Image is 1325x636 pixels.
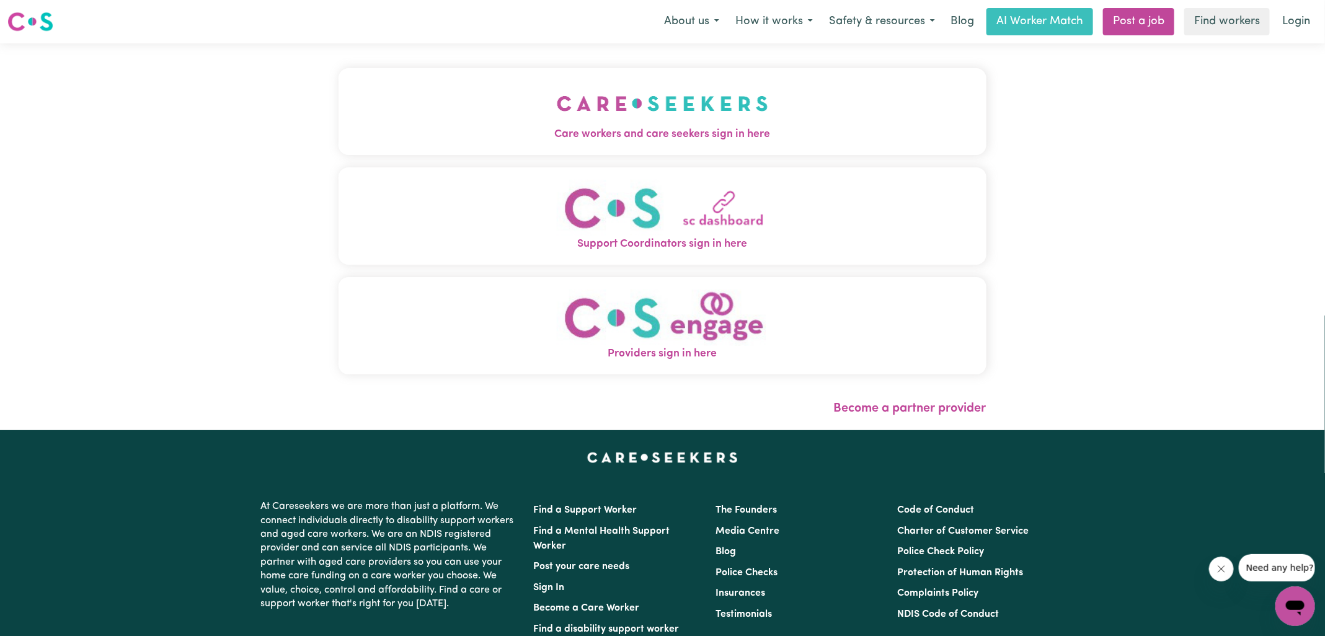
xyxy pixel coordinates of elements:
button: How it works [727,9,821,35]
a: AI Worker Match [986,8,1093,35]
a: NDIS Code of Conduct [897,609,999,619]
a: Find a Support Worker [534,505,637,515]
button: Care workers and care seekers sign in here [339,68,986,155]
a: Testimonials [716,609,772,619]
a: Protection of Human Rights [897,568,1023,578]
img: Careseekers logo [7,11,53,33]
a: Become a partner provider [834,402,986,415]
a: Blog [716,547,736,557]
a: Find workers [1184,8,1270,35]
a: Complaints Policy [897,588,978,598]
button: Providers sign in here [339,277,986,374]
button: Support Coordinators sign in here [339,167,986,265]
a: Become a Care Worker [534,603,640,613]
p: At Careseekers we are more than just a platform. We connect individuals directly to disability su... [261,495,519,616]
a: Police Check Policy [897,547,984,557]
a: Insurances [716,588,765,598]
a: Login [1275,8,1318,35]
a: Charter of Customer Service [897,526,1029,536]
span: Care workers and care seekers sign in here [339,126,986,143]
button: About us [656,9,727,35]
a: The Founders [716,505,777,515]
a: Careseekers home page [587,453,738,462]
a: Code of Conduct [897,505,974,515]
a: Sign In [534,583,565,593]
a: Careseekers logo [7,7,53,36]
button: Safety & resources [821,9,943,35]
a: Post a job [1103,8,1174,35]
a: Find a Mental Health Support Worker [534,526,670,551]
a: Blog [943,8,982,35]
a: Media Centre [716,526,779,536]
iframe: Button to launch messaging window [1275,586,1315,626]
iframe: Close message [1209,557,1234,581]
span: Support Coordinators sign in here [339,236,986,252]
span: Providers sign in here [339,346,986,362]
a: Police Checks [716,568,778,578]
a: Post your care needs [534,562,630,572]
iframe: Message from company [1239,554,1315,581]
a: Find a disability support worker [534,624,680,634]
